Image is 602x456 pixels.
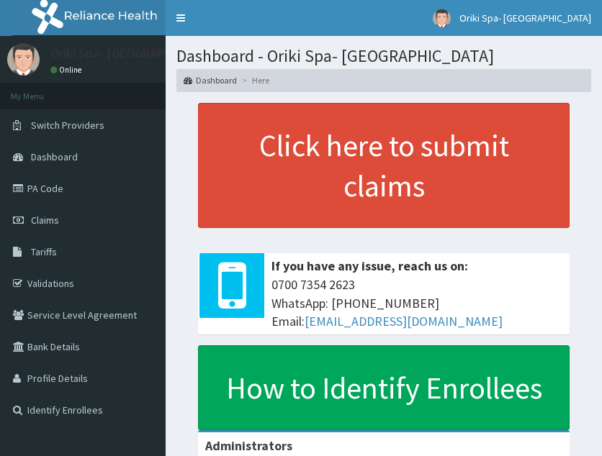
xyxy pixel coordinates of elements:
[184,74,237,86] a: Dashboard
[271,257,468,274] b: If you have any issue, reach us on:
[7,43,40,76] img: User Image
[271,275,562,331] span: 0700 7354 2623 WhatsApp: [PHONE_NUMBER] Email:
[31,245,57,258] span: Tariffs
[305,313,503,329] a: [EMAIL_ADDRESS][DOMAIN_NAME]
[31,150,78,163] span: Dashboard
[205,437,292,454] b: Administrators
[176,47,591,65] h1: Dashboard - Oriki Spa- [GEOGRAPHIC_DATA]
[459,12,591,24] span: Oriki Spa- [GEOGRAPHIC_DATA]
[198,345,570,430] a: How to Identify Enrollees
[433,9,451,27] img: User Image
[31,214,59,227] span: Claims
[31,119,104,132] span: Switch Providers
[198,103,570,228] a: Click here to submit claims
[50,47,225,60] p: Oriki Spa- [GEOGRAPHIC_DATA]
[238,74,269,86] li: Here
[50,65,85,75] a: Online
